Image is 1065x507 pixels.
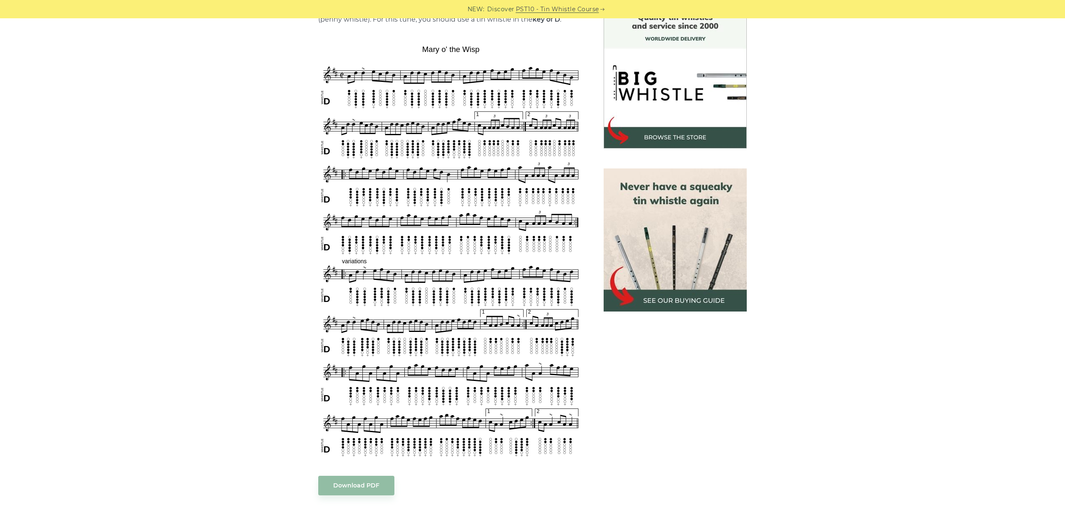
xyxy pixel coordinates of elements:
[318,42,584,459] img: Mary o' the Wisp Tin Whistle Tabs & Sheet Music
[318,476,394,495] a: Download PDF
[468,5,485,14] span: NEW:
[532,15,560,23] strong: key of D
[604,5,747,148] img: BigWhistle Tin Whistle Store
[516,5,599,14] a: PST10 - Tin Whistle Course
[487,5,515,14] span: Discover
[604,168,747,312] img: tin whistle buying guide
